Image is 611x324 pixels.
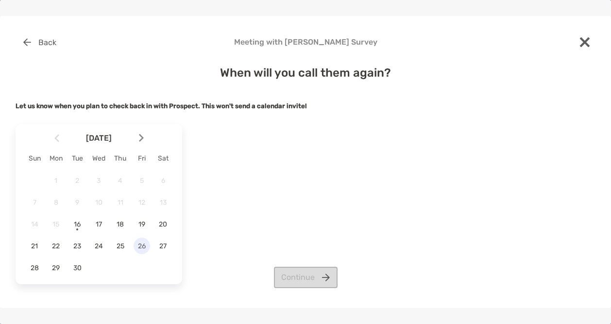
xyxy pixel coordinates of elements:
[112,242,129,250] span: 25
[134,242,150,250] span: 26
[61,133,137,143] span: [DATE]
[112,177,129,185] span: 4
[139,134,144,142] img: Arrow icon
[23,38,31,46] img: button icon
[155,177,171,185] span: 6
[88,154,109,162] div: Wed
[69,198,85,207] span: 9
[580,37,590,47] img: close modal
[26,220,43,228] span: 14
[16,32,64,53] button: Back
[16,37,595,47] h4: Meeting with [PERSON_NAME] Survey
[112,198,129,207] span: 11
[134,220,150,228] span: 19
[153,154,174,162] div: Sat
[16,102,595,110] h5: Let us know when you plan to check back in with Prospect.
[90,242,107,250] span: 24
[26,242,43,250] span: 21
[69,242,85,250] span: 23
[16,66,595,80] h4: When will you call them again?
[48,242,64,250] span: 22
[134,177,150,185] span: 5
[48,198,64,207] span: 8
[90,198,107,207] span: 10
[67,154,88,162] div: Tue
[69,177,85,185] span: 2
[90,220,107,228] span: 17
[112,220,129,228] span: 18
[131,154,153,162] div: Fri
[26,264,43,272] span: 28
[69,220,85,228] span: 16
[45,154,67,162] div: Mon
[48,177,64,185] span: 1
[69,264,85,272] span: 30
[155,220,171,228] span: 20
[26,198,43,207] span: 7
[110,154,131,162] div: Thu
[155,198,171,207] span: 13
[90,177,107,185] span: 3
[54,134,59,142] img: Arrow icon
[202,102,307,110] strong: This won't send a calendar invite!
[24,154,45,162] div: Sun
[155,242,171,250] span: 27
[48,264,64,272] span: 29
[48,220,64,228] span: 15
[134,198,150,207] span: 12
